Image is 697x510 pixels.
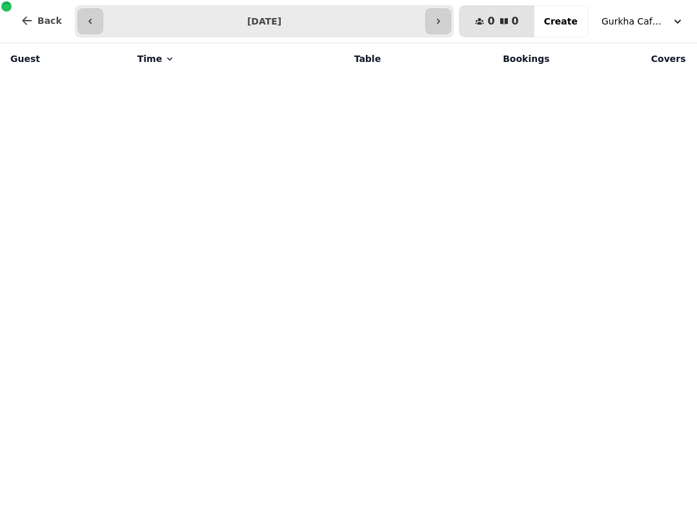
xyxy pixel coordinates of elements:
[558,43,694,74] th: Covers
[37,16,62,25] span: Back
[594,10,692,33] button: Gurkha Cafe & Restauarant
[512,16,519,26] span: 0
[601,15,666,28] span: Gurkha Cafe & Restauarant
[137,52,162,65] span: Time
[460,6,534,37] button: 00
[137,52,175,65] button: Time
[534,6,588,37] button: Create
[544,17,578,26] span: Create
[10,5,72,36] button: Back
[274,43,389,74] th: Table
[487,16,494,26] span: 0
[389,43,557,74] th: Bookings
